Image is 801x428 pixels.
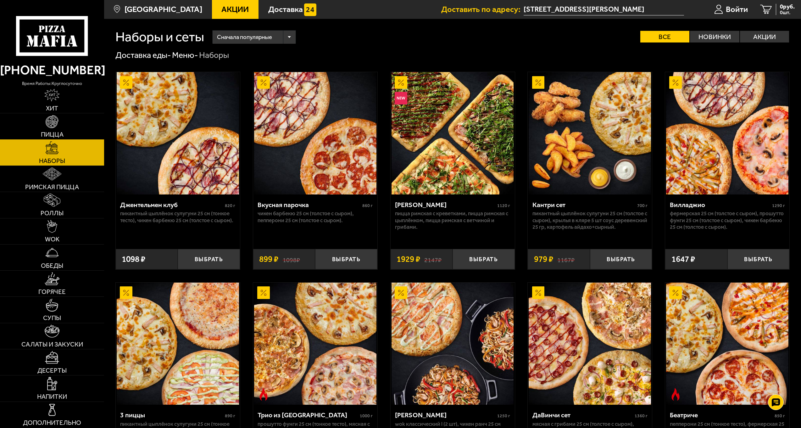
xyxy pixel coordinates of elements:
div: Вкусная парочка [258,201,361,209]
span: [GEOGRAPHIC_DATA] [125,5,202,13]
p: Пикантный цыплёнок сулугуни 25 см (толстое с сыром), крылья в кляре 5 шт соус деревенский 25 гр, ... [532,210,648,230]
span: WOK [45,236,59,242]
a: Акционный3 пиццы [116,283,240,405]
span: 1929 ₽ [397,255,420,263]
div: Кантри сет [532,201,636,209]
img: Кантри сет [529,72,651,194]
span: 0 руб. [780,4,795,10]
img: Беатриче [666,283,788,405]
span: 1360 г [635,413,648,419]
span: Доставить по адресу: [441,5,524,13]
img: Акционный [532,286,545,299]
span: Дополнительно [23,420,81,426]
span: Хит [46,105,58,111]
span: Обеды [41,262,63,269]
span: Напитки [37,393,67,400]
span: 860 г [362,203,373,208]
img: Джентельмен клуб [117,72,239,194]
a: АкционныйДаВинчи сет [528,283,652,405]
s: 1098 ₽ [283,255,300,263]
a: АкционныйДжентельмен клуб [116,72,240,194]
img: Акционный [120,76,132,89]
img: Новинка [395,92,407,104]
img: ДаВинчи сет [529,283,651,405]
span: 1290 г [772,203,785,208]
span: Войти [726,5,748,13]
img: Острое блюдо [257,388,270,401]
span: Римская пицца [25,184,79,190]
img: Акционный [257,286,270,299]
div: Наборы [199,50,229,60]
button: Выбрать [590,249,652,269]
p: Фермерская 25 см (толстое с сыром), Прошутто Фунги 25 см (толстое с сыром), Чикен Барбекю 25 см (... [670,210,785,230]
div: Беатриче [670,411,773,419]
span: Супы [43,315,61,321]
span: 899 ₽ [259,255,278,263]
img: Акционный [395,76,407,89]
p: Пикантный цыплёнок сулугуни 25 см (тонкое тесто), Чикен Барбекю 25 см (толстое с сыром). [120,210,235,223]
img: Акционный [120,286,132,299]
label: Все [640,31,690,42]
a: АкционныйВилла Капри [391,283,515,405]
img: Акционный [669,76,682,89]
label: Акции [740,31,789,42]
a: АкционныйНовинкаМама Миа [391,72,515,194]
img: Вилладжио [666,72,788,194]
span: 1647 ₽ [671,255,695,263]
img: Акционный [395,286,407,299]
span: Акции [221,5,249,13]
a: Доставка еды- [115,50,171,60]
button: Выбрать [178,249,240,269]
span: 700 г [637,203,648,208]
span: Сначала популярные [217,29,272,45]
img: Акционный [257,76,270,89]
a: АкционныйОстрое блюдоТрио из Рио [253,283,377,405]
label: Новинки [690,31,739,42]
img: Вкусная парочка [254,72,376,194]
span: Салаты и закуски [21,341,83,347]
button: Выбрать [453,249,515,269]
p: Чикен Барбекю 25 см (толстое с сыром), Пепперони 25 см (толстое с сыром). [258,210,373,223]
button: Выбрать [315,249,377,269]
img: Мама Миа [392,72,514,194]
a: АкционныйВилладжио [665,72,789,194]
span: Наборы [39,158,65,164]
img: Вилла Капри [392,283,514,405]
input: Ваш адрес доставки [524,4,684,15]
img: Острое блюдо [669,388,682,401]
button: Выбрать [727,249,790,269]
h1: Наборы и сеты [115,30,204,43]
img: Акционный [532,76,545,89]
div: Трио из [GEOGRAPHIC_DATA] [258,411,358,419]
div: ДаВинчи сет [532,411,633,419]
img: Трио из Рио [254,283,376,405]
span: 850 г [775,413,785,419]
span: 820 г [225,203,235,208]
span: 890 г [225,413,235,419]
div: 3 пиццы [120,411,223,419]
span: 1000 г [360,413,373,419]
img: Акционный [669,286,682,299]
p: Пицца Римская с креветками, Пицца Римская с цыплёнком, Пицца Римская с ветчиной и грибами. [395,210,510,230]
div: [PERSON_NAME] [395,411,496,419]
s: 1167 ₽ [557,255,575,263]
a: Меню- [172,50,198,60]
span: 1098 ₽ [122,255,145,263]
span: 979 ₽ [534,255,553,263]
img: 3 пиццы [117,283,239,405]
span: Роллы [41,210,64,216]
div: Вилладжио [670,201,770,209]
span: 1250 г [497,413,510,419]
a: АкционныйВкусная парочка [253,72,377,194]
a: АкционныйОстрое блюдоБеатриче [665,283,789,405]
img: 15daf4d41897b9f0e9f617042186c801.svg [304,3,317,16]
span: Десерты [37,367,67,374]
div: Джентельмен клуб [120,201,223,209]
a: АкционныйКантри сет [528,72,652,194]
span: 0 шт. [780,10,795,15]
span: Пицца [41,131,64,138]
span: Горячее [38,289,66,295]
span: Доставка [268,5,303,13]
div: [PERSON_NAME] [395,201,496,209]
span: 1120 г [497,203,510,208]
